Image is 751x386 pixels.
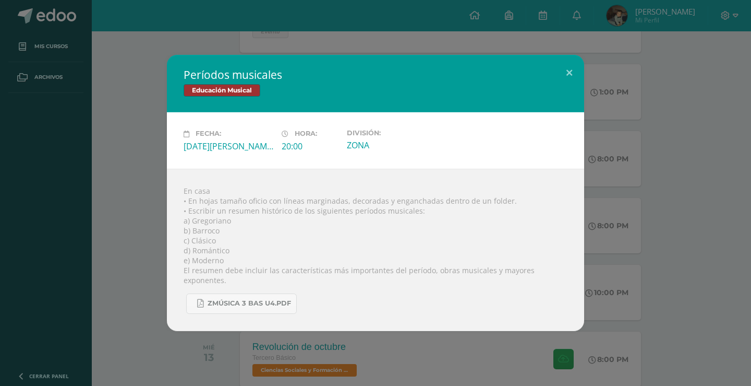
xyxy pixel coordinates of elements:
span: Educación Musical [184,84,260,97]
a: Zmúsica 3 Bas U4.pdf [186,294,297,314]
div: En casa • En hojas tamaño oficio con líneas marginadas, decoradas y enganchadas dentro de un fold... [167,169,584,331]
span: Hora: [295,130,317,138]
div: 20:00 [282,141,338,152]
span: Zmúsica 3 Bas U4.pdf [208,299,291,308]
h2: Períodos musicales [184,67,567,82]
span: Fecha: [196,130,221,138]
div: [DATE][PERSON_NAME] [184,141,273,152]
label: División: [347,129,437,137]
button: Close (Esc) [554,55,584,90]
div: ZONA [347,139,437,151]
